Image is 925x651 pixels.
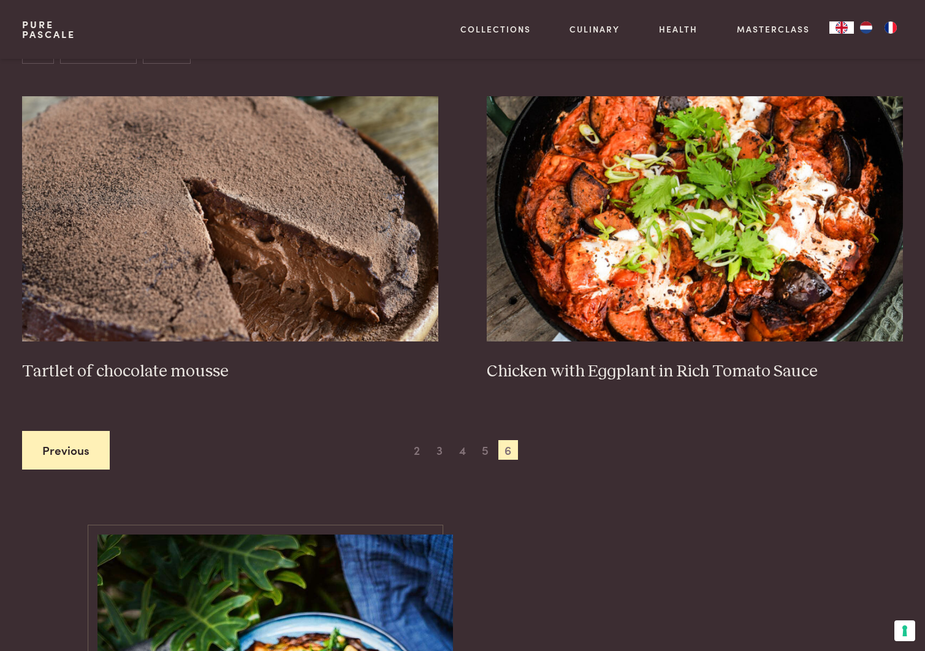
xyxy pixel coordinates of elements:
img: Chicken with Eggplant in Rich Tomato Sauce [487,96,902,341]
a: NL [854,21,878,34]
img: Tartlet of chocolate mousse [22,96,438,341]
a: Culinary [569,23,620,36]
aside: Language selected: English [829,21,903,34]
h3: Chicken with Eggplant in Rich Tomato Sauce [487,361,902,383]
ul: Language list [854,21,903,34]
a: EN [829,21,854,34]
a: Previous [22,431,110,470]
h3: Tartlet of chocolate mousse [22,361,438,383]
div: Language [829,21,854,34]
a: Masterclass [737,23,810,36]
a: Health [659,23,698,36]
span: 2 [407,440,427,460]
span: 6 [498,440,518,460]
a: PurePascale [22,20,75,39]
span: 5 [476,440,495,460]
a: FR [878,21,903,34]
a: Collections [460,23,531,36]
a: Tartlet of chocolate mousse Tartlet of chocolate mousse [22,96,438,382]
button: Your consent preferences for tracking technologies [894,620,915,641]
span: 4 [453,440,473,460]
a: Chicken with Eggplant in Rich Tomato Sauce Chicken with Eggplant in Rich Tomato Sauce [487,96,902,382]
span: 3 [430,440,449,460]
